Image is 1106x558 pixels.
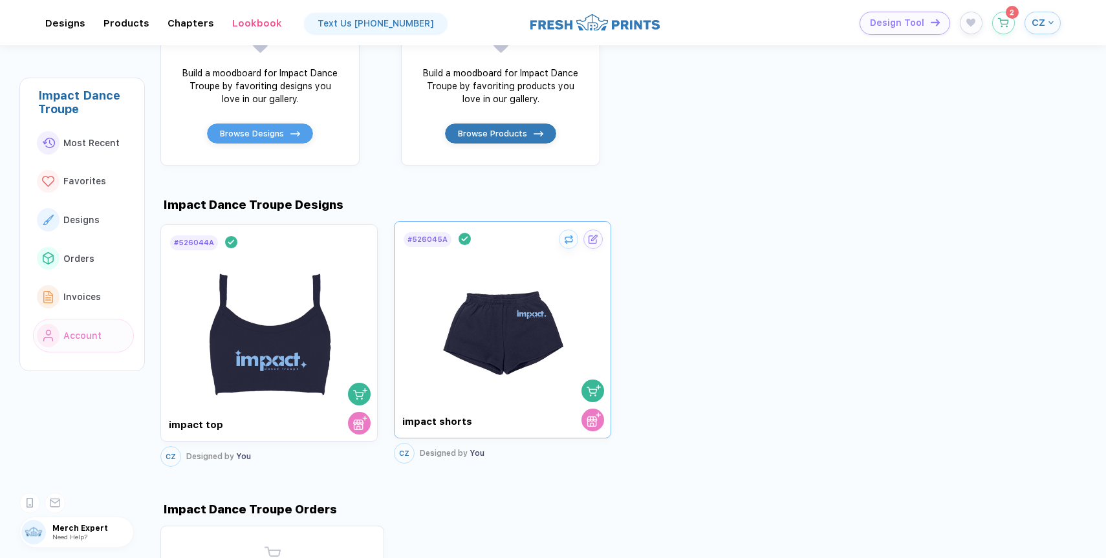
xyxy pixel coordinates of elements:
a: Text Us [PHONE_NUMBER] [305,13,447,34]
button: link to iconMost Recent [33,126,134,160]
img: store cart [353,416,367,430]
div: Impact Dance Troupe Designs [160,198,343,211]
button: store cart [581,409,604,431]
img: link to icon [43,291,54,303]
span: Designs [63,215,100,225]
div: LookbookToggle dropdown menu chapters [232,17,282,29]
div: Text Us [PHONE_NUMBER] [318,18,434,28]
img: 7e61593e-8f5f-4a44-bd3c-f3ca106f5bab_nt_front_1759155667389.jpg [430,248,576,400]
img: link to icon [43,252,54,264]
button: link to iconOrders [33,242,134,275]
div: Impact Dance Troupe Orders [160,502,337,516]
div: impact shorts [402,416,510,427]
sup: 2 [1006,6,1019,19]
img: logo [530,12,660,32]
div: Build a moodboard for Impact Dance Troupe by favoriting designs you love in our gallery. [179,67,341,105]
div: You [420,449,484,458]
div: ChaptersToggle dropdown menu chapters [168,17,214,29]
img: icon [534,131,543,136]
span: 2 [1010,8,1014,16]
span: Most Recent [63,138,120,148]
div: Build a moodboard for Impact Dance Troupe by favoriting products you love in our gallery. [420,67,581,105]
img: link to icon [43,215,54,224]
span: Browse Designs [220,128,284,139]
button: Browse Designsicon [206,123,313,144]
div: You [186,452,251,461]
span: Merch Expert [52,524,133,533]
span: Design Tool [870,17,924,28]
span: Browse Products [458,128,527,139]
button: store cart [348,412,371,435]
button: CZ [394,443,415,464]
img: store cart [587,413,601,427]
span: Invoices [63,292,101,302]
button: shopping cart [348,383,371,405]
img: link to icon [42,138,55,149]
div: DesignsToggle dropdown menu [45,17,85,29]
img: shopping cart [587,383,601,398]
button: link to iconFavorites [33,165,134,199]
div: Lookbook [232,17,282,29]
button: Browse Productsicon [444,123,556,144]
img: icon [290,131,299,136]
span: Orders [63,253,94,264]
button: link to iconInvoices [33,280,134,314]
span: Favorites [63,176,106,186]
button: CZ [160,446,181,467]
button: link to iconAccount [33,319,134,352]
div: #526044Ashopping cartstore cart impact topCZDesigned by You [160,221,378,470]
img: 45cfceb5-7908-4c53-9423-c5248a399d04_nt_front_1759155733322.jpg [197,252,342,403]
span: CZ [166,453,176,461]
div: # 526045A [407,235,448,244]
div: #526045Ashopping cartstore cart impact shortsCZDesigned by You [394,221,611,470]
button: shopping cart [581,380,604,402]
img: shopping cart [353,387,367,401]
span: CZ [399,449,409,458]
button: Design Toolicon [860,12,950,35]
span: Designed by [420,449,468,458]
img: icon [931,19,940,26]
img: link to icon [42,176,54,187]
span: CZ [1032,17,1045,28]
div: ProductsToggle dropdown menu [103,17,149,29]
button: CZ [1025,12,1061,34]
span: Need Help? [52,533,87,541]
span: Designed by [186,452,234,461]
div: impact top [169,419,277,431]
span: Account [63,330,102,341]
div: # 526044A [174,239,214,247]
div: Impact Dance Troupe [38,89,134,116]
img: link to icon [43,330,54,341]
img: user profile [21,520,46,544]
button: link to iconDesigns [33,203,134,237]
